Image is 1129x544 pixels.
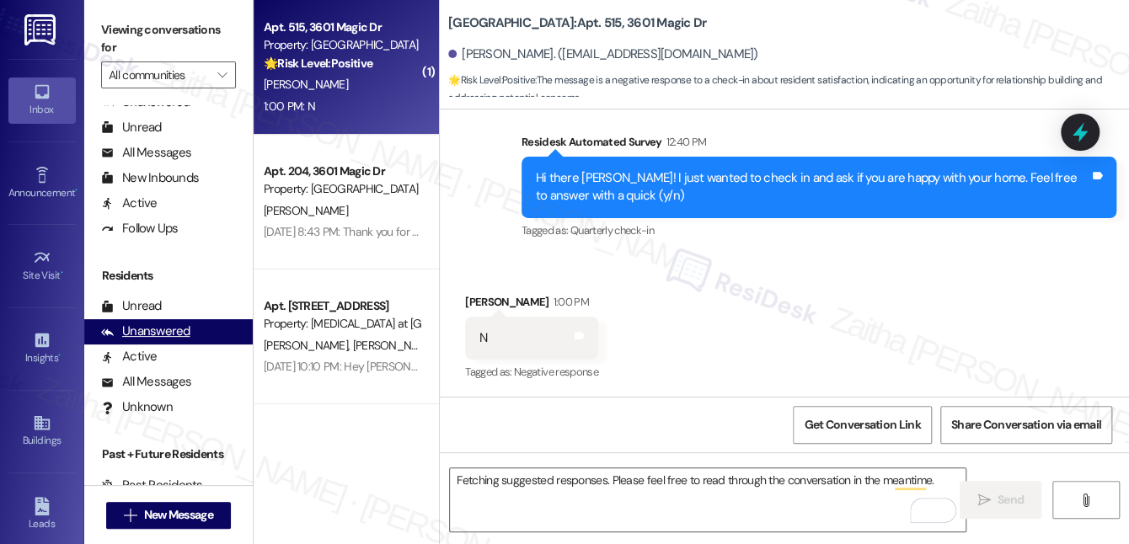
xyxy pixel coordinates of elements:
span: • [58,349,61,361]
div: Unread [101,297,162,315]
span: [PERSON_NAME] [PERSON_NAME] [353,338,529,353]
img: ResiDesk Logo [24,14,59,45]
i:  [1079,493,1092,507]
div: [PERSON_NAME]. ([EMAIL_ADDRESS][DOMAIN_NAME]) [448,45,758,63]
div: 1:00 PM [549,293,589,311]
button: Send [960,481,1041,519]
textarea: To enrich screen reader interactions, please activate Accessibility in Grammarly extension settings [450,468,966,531]
div: Active [101,195,158,212]
div: Unanswered [101,323,190,340]
a: Buildings [8,408,76,454]
a: Insights • [8,326,76,371]
span: Quarterly check-in [570,223,654,237]
div: Past Residents [101,477,203,494]
div: Apt. 515, 3601 Magic Dr [264,19,420,36]
span: [PERSON_NAME] [264,77,348,92]
div: Tagged as: [465,360,598,384]
div: N [479,329,487,347]
div: Apt. [STREET_ADDRESS] [264,297,420,315]
div: Residesk Automated Survey [522,133,1116,157]
div: Residents [84,267,253,285]
label: Viewing conversations for [101,17,236,61]
span: Get Conversation Link [804,416,920,434]
span: Negative response [514,365,598,379]
a: Leads [8,492,76,537]
div: Tagged as: [522,218,1116,243]
div: Active [101,348,158,365]
div: Property: [GEOGRAPHIC_DATA] [264,36,420,54]
div: All Messages [101,373,191,391]
i:  [217,68,227,82]
div: Apt. 204, 3601 Magic Dr [264,163,420,180]
div: Past + Future Residents [84,445,253,463]
div: All Messages [101,144,191,162]
i:  [977,493,990,507]
a: Site Visit • [8,243,76,289]
div: Property: [MEDICAL_DATA] at [GEOGRAPHIC_DATA] [264,315,420,333]
button: New Message [106,502,231,529]
b: [GEOGRAPHIC_DATA]: Apt. 515, 3601 Magic Dr [448,14,706,32]
strong: 🌟 Risk Level: Positive [264,56,372,71]
i:  [124,509,136,522]
div: Unread [101,119,162,136]
div: Follow Ups [101,220,179,237]
div: Property: [GEOGRAPHIC_DATA] [264,180,420,198]
div: Unknown [101,398,173,416]
span: Send [998,491,1024,509]
span: • [75,184,78,196]
span: • [61,267,63,279]
span: Share Conversation via email [951,416,1101,434]
button: Share Conversation via email [940,406,1112,444]
strong: 🌟 Risk Level: Positive [448,73,535,87]
a: Inbox [8,77,76,123]
span: New Message [144,506,213,524]
button: Get Conversation Link [793,406,931,444]
div: Hi there [PERSON_NAME]! I just wanted to check in and ask if you are happy with your home. Feel f... [536,169,1089,205]
div: 1:00 PM: N [264,99,315,114]
div: New Inbounds [101,169,199,187]
span: : The message is a negative response to a check-in about resident satisfaction, indicating an opp... [448,72,1129,108]
input: All communities [109,61,209,88]
div: [DATE] 10:10 PM: Hey [PERSON_NAME] and [PERSON_NAME], we appreciate your text! We'll be back at 1... [264,359,1119,374]
span: [PERSON_NAME] [264,203,348,218]
div: 12:40 PM [662,133,707,151]
div: [PERSON_NAME] [465,293,598,317]
span: [PERSON_NAME] [264,338,353,353]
